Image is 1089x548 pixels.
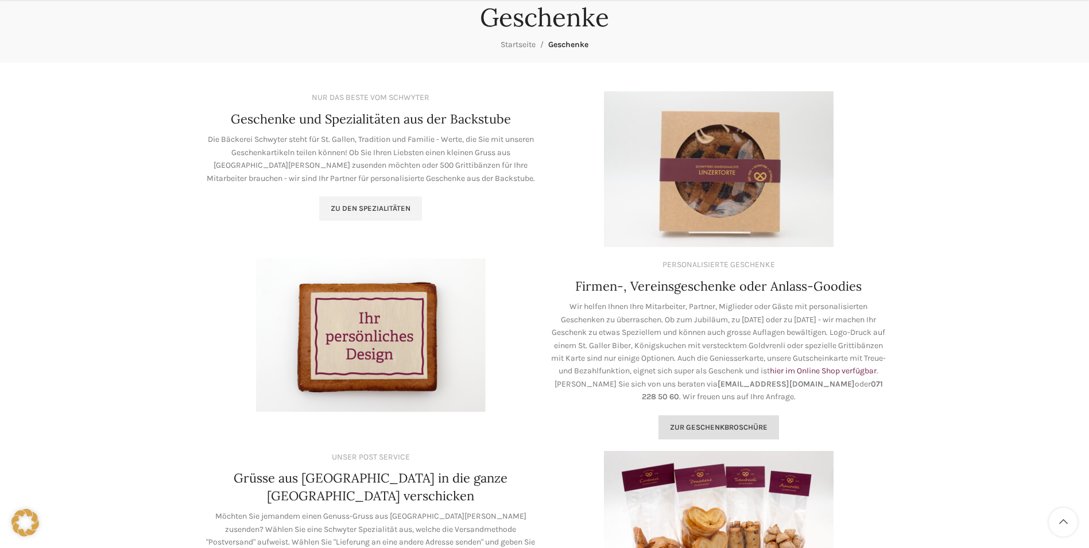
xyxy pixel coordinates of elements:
span: Zur geschenkbroschüre [670,423,768,432]
div: UNSER POST SERVICE [332,451,410,464]
strong: [EMAIL_ADDRESS][DOMAIN_NAME] [718,379,855,389]
div: NUR DAS BESTE VOM SCHWYTER [312,91,429,104]
h4: Grüsse aus [GEOGRAPHIC_DATA] in die ganze [GEOGRAPHIC_DATA] verschicken [203,469,539,505]
a: Zur geschenkbroschüre [658,415,779,439]
a: hier im Online Shop verfügbar [770,366,877,376]
a: Zu den Spezialitäten [319,196,422,221]
a: Scroll to top button [1049,508,1078,537]
h1: Geschenke [480,2,609,33]
a: Startseite [501,40,536,49]
span: Zu den Spezialitäten [331,204,410,213]
div: PERSONALISIERTE GESCHENKE [662,258,775,271]
p: Die Bäckerei Schwyter steht für St. Gallen, Tradition und Familie - Werte, die Sie mit unseren Ge... [203,133,539,185]
p: Wir helfen Ihnen Ihre Mitarbeiter, Partner, Miglieder oder Gäste mit personalisierten Geschenken ... [551,300,887,403]
h4: Geschenke und Spezialitäten aus der Backstube [231,110,511,128]
h4: Firmen-, Vereinsgeschenke oder Anlass-Goodies [575,277,862,295]
span: Geschenke [548,40,588,49]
